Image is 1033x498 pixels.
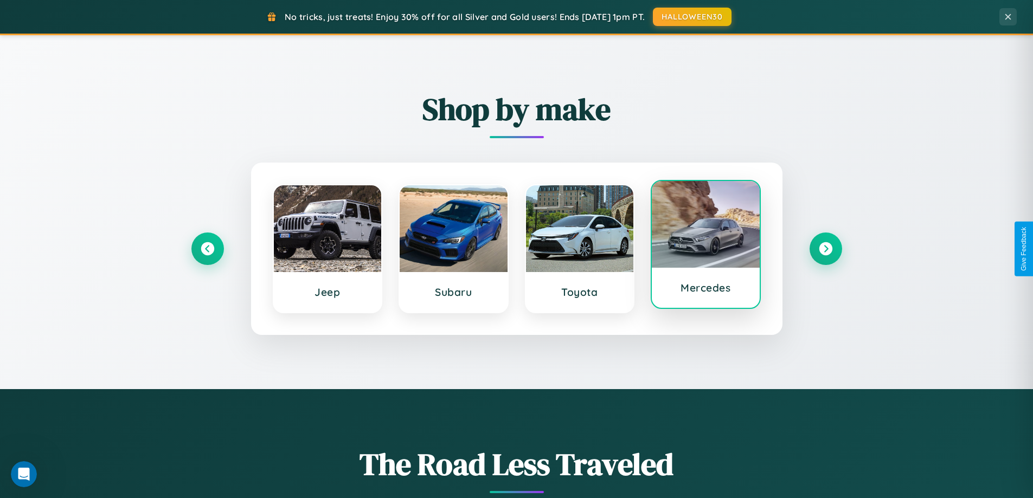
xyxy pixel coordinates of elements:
[11,461,37,487] iframe: Intercom live chat
[1020,227,1028,271] div: Give Feedback
[663,281,749,294] h3: Mercedes
[285,11,645,22] span: No tricks, just treats! Enjoy 30% off for all Silver and Gold users! Ends [DATE] 1pm PT.
[285,286,371,299] h3: Jeep
[410,286,497,299] h3: Subaru
[653,8,732,26] button: HALLOWEEN30
[191,443,842,485] h1: The Road Less Traveled
[191,88,842,130] h2: Shop by make
[537,286,623,299] h3: Toyota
